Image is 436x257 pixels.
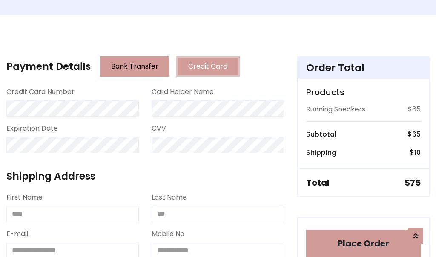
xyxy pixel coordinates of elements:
label: Card Holder Name [152,87,214,97]
h6: Subtotal [306,130,336,138]
span: 65 [412,129,421,139]
button: Bank Transfer [100,56,169,77]
label: Last Name [152,192,187,203]
button: Place Order [306,230,421,257]
h4: Order Total [306,62,421,74]
h4: Shipping Address [6,170,284,182]
h5: $ [404,177,421,188]
label: Credit Card Number [6,87,75,97]
button: Credit Card [176,56,240,77]
p: $65 [408,104,421,114]
label: Expiration Date [6,123,58,134]
p: Running Sneakers [306,104,365,114]
h6: $ [407,130,421,138]
span: 10 [414,148,421,157]
h6: $ [410,148,421,157]
label: CVV [152,123,166,134]
h4: Payment Details [6,60,91,72]
span: 75 [410,177,421,188]
label: E-mail [6,229,28,239]
label: Mobile No [152,229,184,239]
label: First Name [6,192,43,203]
h6: Shipping [306,148,336,157]
h5: Products [306,87,421,97]
h5: Total [306,177,330,188]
